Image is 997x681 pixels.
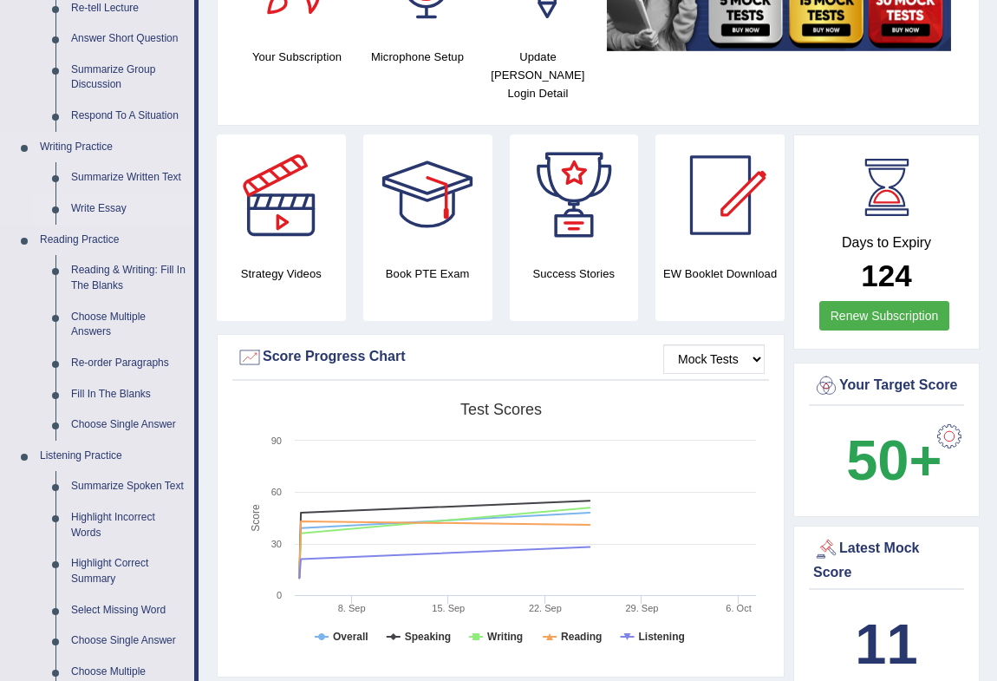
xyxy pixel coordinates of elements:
[486,48,590,102] h4: Update [PERSON_NAME] Login Detail
[639,631,685,643] tspan: Listening
[63,193,194,225] a: Write Essay
[63,548,194,594] a: Highlight Correct Summary
[813,373,960,399] div: Your Target Score
[217,265,346,283] h4: Strategy Videos
[510,265,639,283] h4: Success Stories
[529,603,562,613] tspan: 22. Sep
[338,603,366,613] tspan: 8. Sep
[271,435,282,446] text: 90
[861,259,911,292] b: 124
[63,23,194,55] a: Answer Short Question
[271,487,282,497] text: 60
[846,429,942,492] b: 50+
[271,539,282,549] text: 30
[819,301,950,331] a: Renew Subscription
[63,162,194,193] a: Summarize Written Text
[245,48,349,66] h4: Your Subscription
[432,603,465,613] tspan: 15. Sep
[32,441,194,472] a: Listening Practice
[63,595,194,626] a: Select Missing Word
[63,471,194,502] a: Summarize Spoken Text
[726,603,751,613] tspan: 6. Oct
[366,48,469,66] h4: Microphone Setup
[63,255,194,301] a: Reading & Writing: Fill In The Blanks
[63,348,194,379] a: Re-order Paragraphs
[855,612,917,676] b: 11
[63,409,194,441] a: Choose Single Answer
[32,225,194,256] a: Reading Practice
[63,625,194,657] a: Choose Single Answer
[625,603,658,613] tspan: 29. Sep
[363,265,492,283] h4: Book PTE Exam
[405,631,451,643] tspan: Speaking
[250,504,262,532] tspan: Score
[63,302,194,348] a: Choose Multiple Answers
[63,502,194,548] a: Highlight Incorrect Words
[655,265,785,283] h4: EW Booklet Download
[277,590,282,600] text: 0
[333,631,368,643] tspan: Overall
[63,55,194,101] a: Summarize Group Discussion
[813,235,960,251] h4: Days to Expiry
[237,344,765,370] div: Score Progress Chart
[813,536,960,583] div: Latest Mock Score
[63,379,194,410] a: Fill In The Blanks
[63,101,194,132] a: Respond To A Situation
[561,631,602,643] tspan: Reading
[460,401,542,418] tspan: Test scores
[32,132,194,163] a: Writing Practice
[487,631,523,643] tspan: Writing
